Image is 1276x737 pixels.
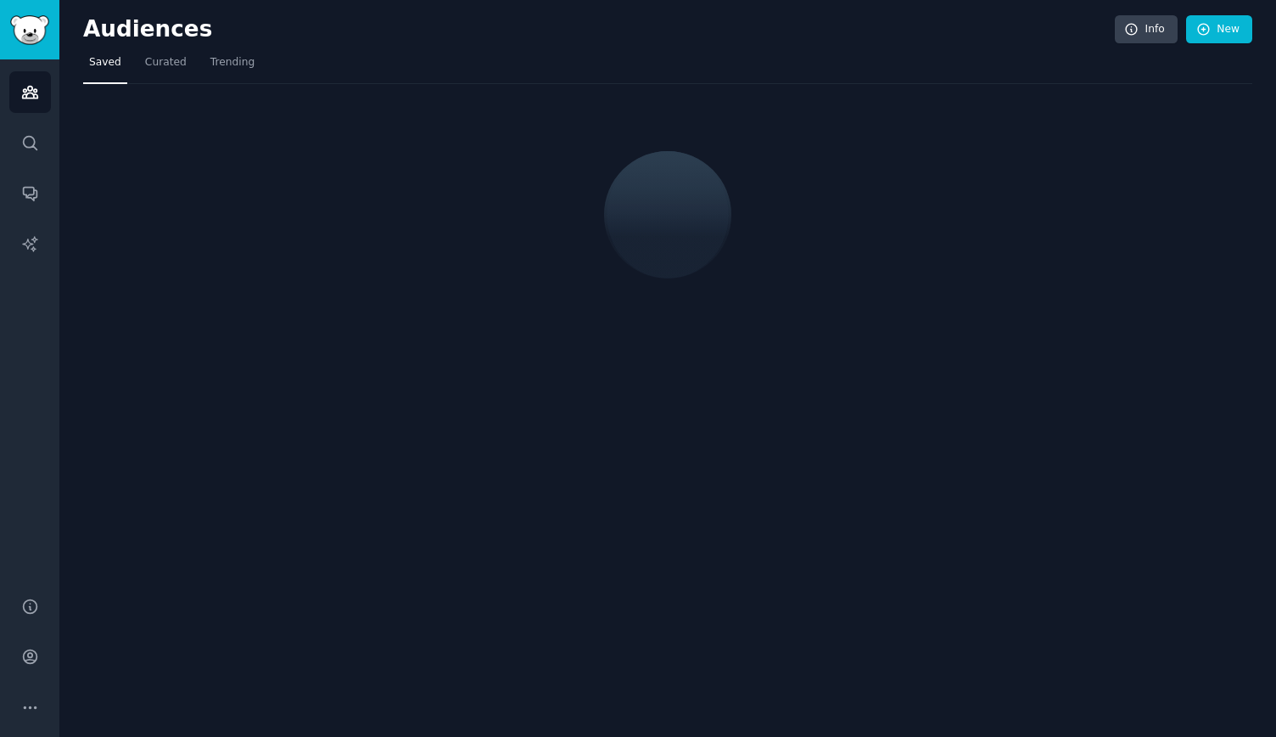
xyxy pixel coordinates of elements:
[83,16,1115,43] h2: Audiences
[89,55,121,70] span: Saved
[139,49,193,84] a: Curated
[1186,15,1252,44] a: New
[210,55,255,70] span: Trending
[145,55,187,70] span: Curated
[1115,15,1178,44] a: Info
[204,49,260,84] a: Trending
[10,15,49,45] img: GummySearch logo
[83,49,127,84] a: Saved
